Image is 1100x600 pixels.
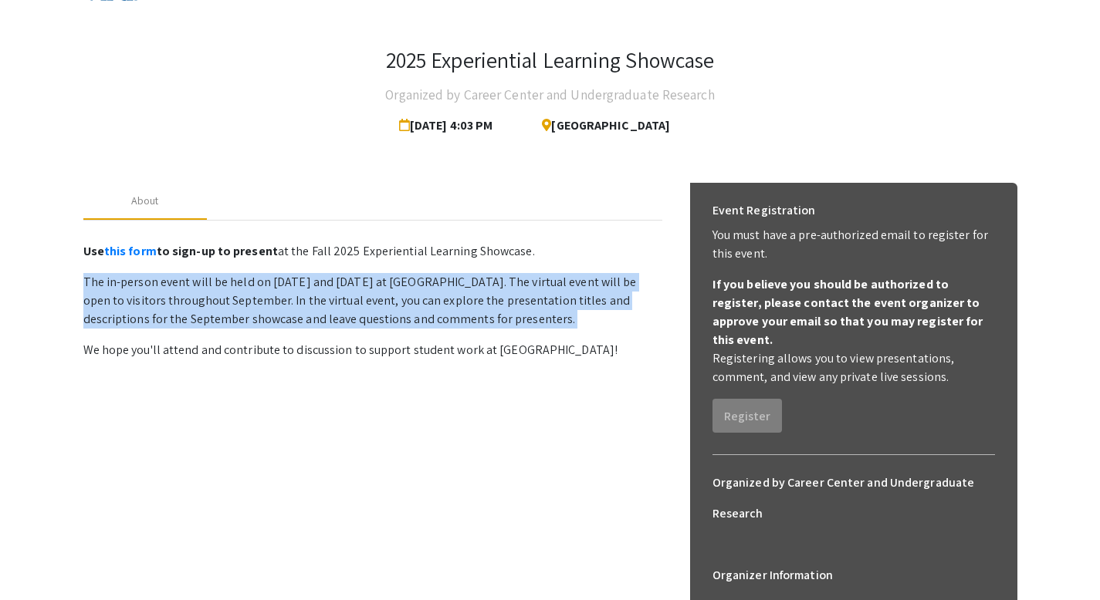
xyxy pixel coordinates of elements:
div: About [131,193,159,209]
p: The in-person event will be held on [DATE] and [DATE] at [GEOGRAPHIC_DATA]. The virtual event wil... [83,273,662,329]
button: Register [712,399,782,433]
p: Registering allows you to view presentations, comment, and view any private live sessions. [712,349,995,386]
p: You must have a pre-authorized email to register for this event. [712,226,995,263]
h3: 2025 Experiential Learning Showcase [386,47,715,73]
a: this form [104,243,157,259]
span: [DATE] 4:03 PM [399,110,499,141]
span: [GEOGRAPHIC_DATA] [530,110,670,141]
h6: Organizer Information [712,560,995,591]
h6: Event Registration [712,195,816,226]
iframe: Chat [12,531,66,588]
h6: Organized by Career Center and Undergraduate Research [712,467,995,529]
strong: Use to sign-up to present [83,243,278,259]
p: We hope you'll attend and contribute to discussion to support student work at [GEOGRAPHIC_DATA]! [83,341,662,359]
b: If you believe you should be authorized to register, please contact the event organizer to approv... [712,276,983,348]
p: at the Fall 2025 Experiential Learning Showcase. [83,242,662,261]
h4: Organized by Career Center and Undergraduate Research [385,79,714,110]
